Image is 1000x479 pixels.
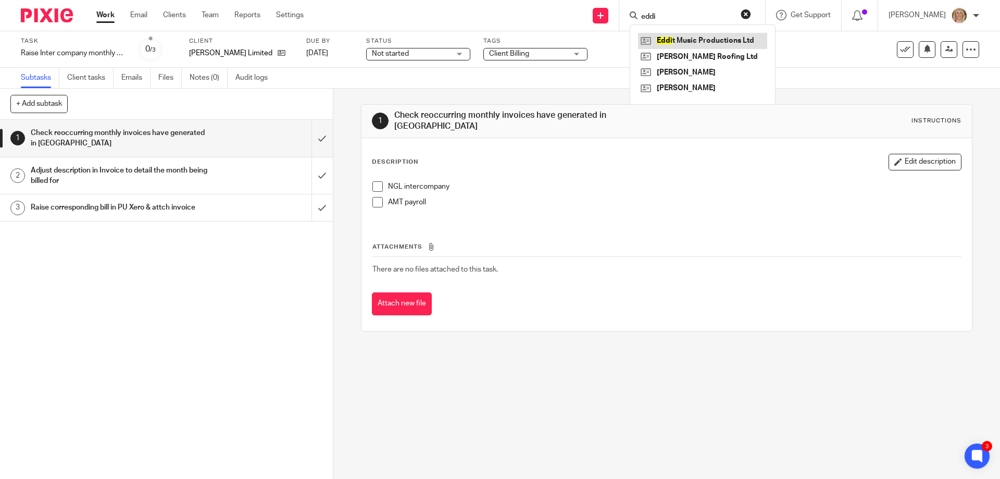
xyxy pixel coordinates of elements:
a: Clients [163,10,186,20]
a: Notes (0) [190,68,228,88]
div: 2 [10,168,25,183]
a: Work [96,10,115,20]
a: Reports [234,10,260,20]
label: Task [21,37,125,45]
a: Email [130,10,147,20]
span: Client Billing [489,50,529,57]
h1: Adjust description in Invoice to detail the month being billed for [31,163,211,189]
p: Description [372,158,418,166]
h1: Check reoccurring monthly invoices have generated in [GEOGRAPHIC_DATA] [394,110,689,132]
a: Audit logs [235,68,276,88]
div: Instructions [911,117,961,125]
div: 0 [145,43,156,55]
a: Subtasks [21,68,59,88]
button: Edit description [889,154,961,170]
label: Status [366,37,470,45]
label: Due by [306,37,353,45]
a: Emails [121,68,151,88]
img: JW%20photo.JPG [951,7,968,24]
div: Raise Inter company monthly bill [21,48,125,58]
a: Settings [276,10,304,20]
img: Pixie [21,8,73,22]
a: Files [158,68,182,88]
button: Attach new file [372,292,432,316]
p: [PERSON_NAME] [889,10,946,20]
div: 1 [10,131,25,145]
label: Client [189,37,293,45]
a: Client tasks [67,68,114,88]
small: /3 [150,47,156,53]
span: Attachments [372,244,422,250]
h1: Raise corresponding bill in PU Xero & attch invoice [31,200,211,215]
input: Search [640,13,734,22]
span: There are no files attached to this task. [372,266,498,273]
a: Team [202,10,219,20]
div: 3 [982,441,992,451]
div: 1 [372,113,389,129]
p: AMT payroll [388,197,960,207]
div: 3 [10,201,25,215]
span: [DATE] [306,50,328,57]
span: Not started [372,50,409,57]
h1: Check reoccurring monthly invoices have generated in [GEOGRAPHIC_DATA] [31,125,211,152]
label: Tags [483,37,587,45]
p: [PERSON_NAME] Limited [189,48,272,58]
button: Clear [741,9,751,19]
button: + Add subtask [10,95,68,113]
p: NGL intercompany [388,181,960,192]
span: Get Support [791,11,831,19]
